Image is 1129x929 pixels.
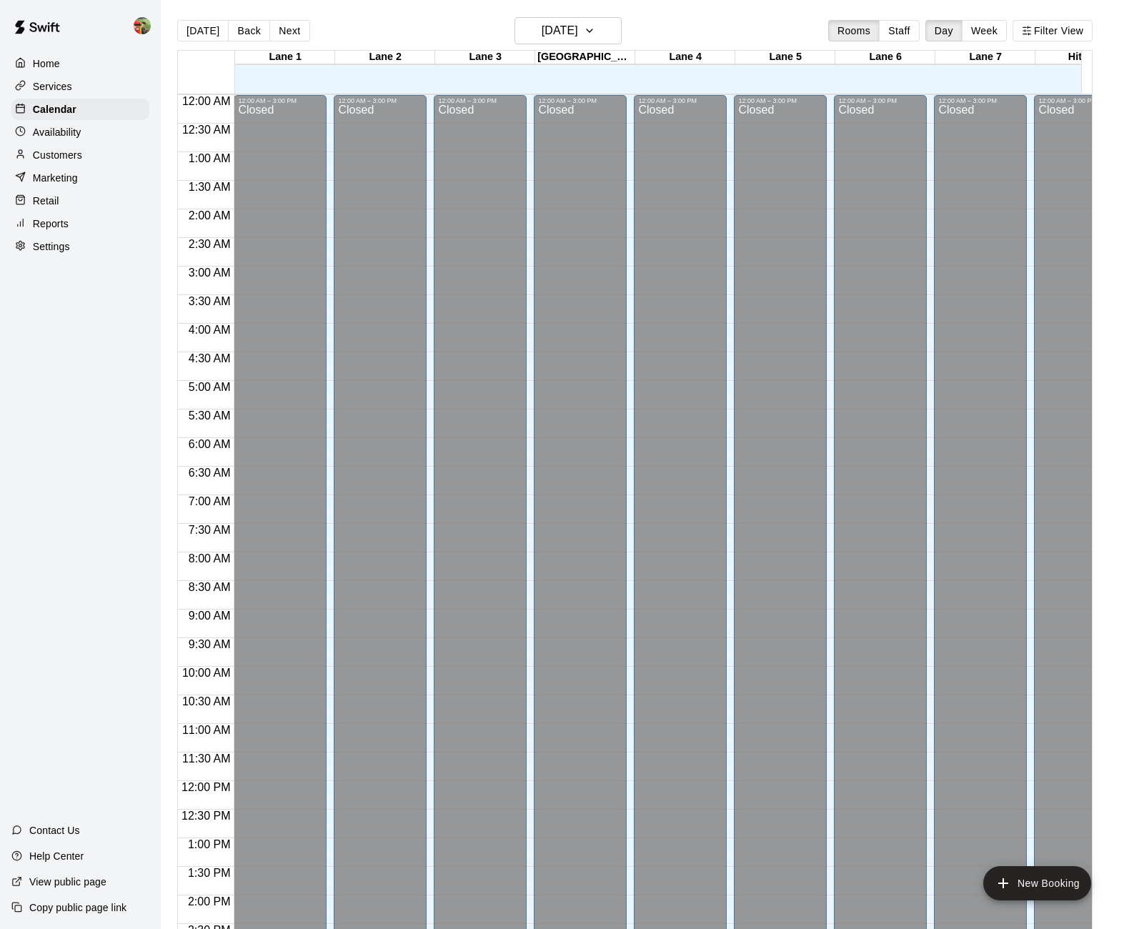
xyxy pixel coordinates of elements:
[33,194,59,208] p: Retail
[11,121,149,143] a: Availability
[29,875,106,889] p: View public page
[738,97,822,104] div: 12:00 AM – 3:00 PM
[185,495,234,507] span: 7:00 AM
[29,900,126,915] p: Copy public page link
[33,125,81,139] p: Availability
[29,849,84,863] p: Help Center
[185,581,234,593] span: 8:30 AM
[435,51,535,64] div: Lane 3
[29,823,80,838] p: Contact Us
[11,99,149,120] a: Calendar
[11,213,149,234] a: Reports
[33,239,70,254] p: Settings
[185,295,234,307] span: 3:30 AM
[185,467,234,479] span: 6:30 AM
[514,17,622,44] button: [DATE]
[535,51,635,64] div: [GEOGRAPHIC_DATA]
[828,20,880,41] button: Rooms
[33,79,72,94] p: Services
[925,20,963,41] button: Day
[538,97,622,104] div: 12:00 AM – 3:00 PM
[838,97,922,104] div: 12:00 AM – 3:00 PM
[238,97,322,104] div: 12:00 AM – 3:00 PM
[184,895,234,908] span: 2:00 PM
[33,148,82,162] p: Customers
[185,381,234,393] span: 5:00 AM
[935,51,1035,64] div: Lane 7
[1013,20,1093,41] button: Filter View
[185,524,234,536] span: 7:30 AM
[185,181,234,193] span: 1:30 AM
[962,20,1007,41] button: Week
[185,152,234,164] span: 1:00 AM
[185,267,234,279] span: 3:00 AM
[235,51,335,64] div: Lane 1
[542,21,578,41] h6: [DATE]
[338,97,422,104] div: 12:00 AM – 3:00 PM
[177,20,229,41] button: [DATE]
[228,20,270,41] button: Back
[185,324,234,336] span: 4:00 AM
[11,167,149,189] a: Marketing
[11,236,149,257] a: Settings
[735,51,835,64] div: Lane 5
[134,17,151,34] img: Matthew Cotter
[179,124,234,136] span: 12:30 AM
[179,667,234,679] span: 10:00 AM
[638,97,722,104] div: 12:00 AM – 3:00 PM
[879,20,920,41] button: Staff
[185,552,234,565] span: 8:00 AM
[179,695,234,707] span: 10:30 AM
[983,866,1091,900] button: add
[185,638,234,650] span: 9:30 AM
[178,781,234,793] span: 12:00 PM
[11,190,149,212] a: Retail
[835,51,935,64] div: Lane 6
[179,752,234,765] span: 11:30 AM
[179,95,234,107] span: 12:00 AM
[178,810,234,822] span: 12:30 PM
[185,610,234,622] span: 9:00 AM
[184,867,234,879] span: 1:30 PM
[184,838,234,850] span: 1:00 PM
[33,102,76,116] p: Calendar
[335,51,435,64] div: Lane 2
[33,217,69,231] p: Reports
[11,76,149,97] a: Services
[269,20,309,41] button: Next
[33,171,78,185] p: Marketing
[185,352,234,364] span: 4:30 AM
[185,438,234,450] span: 6:00 AM
[185,238,234,250] span: 2:30 AM
[11,144,149,166] a: Customers
[11,53,149,74] a: Home
[438,97,522,104] div: 12:00 AM – 3:00 PM
[131,11,161,40] div: Matthew Cotter
[938,97,1023,104] div: 12:00 AM – 3:00 PM
[179,724,234,736] span: 11:00 AM
[635,51,735,64] div: Lane 4
[185,409,234,422] span: 5:30 AM
[33,56,60,71] p: Home
[185,209,234,222] span: 2:00 AM
[1038,97,1123,104] div: 12:00 AM – 3:00 PM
